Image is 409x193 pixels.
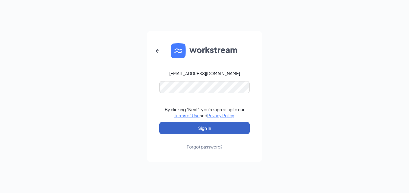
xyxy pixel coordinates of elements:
a: Terms of Use [174,113,200,118]
button: Sign In [159,122,250,134]
img: WS logo and Workstream text [171,43,238,58]
div: By clicking "Next", you're agreeing to our and . [165,106,245,118]
div: Forgot password? [187,144,223,150]
svg: ArrowLeftNew [154,47,161,54]
div: [EMAIL_ADDRESS][DOMAIN_NAME] [169,70,240,76]
a: Privacy Policy [207,113,234,118]
button: ArrowLeftNew [150,44,165,58]
a: Forgot password? [187,134,223,150]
